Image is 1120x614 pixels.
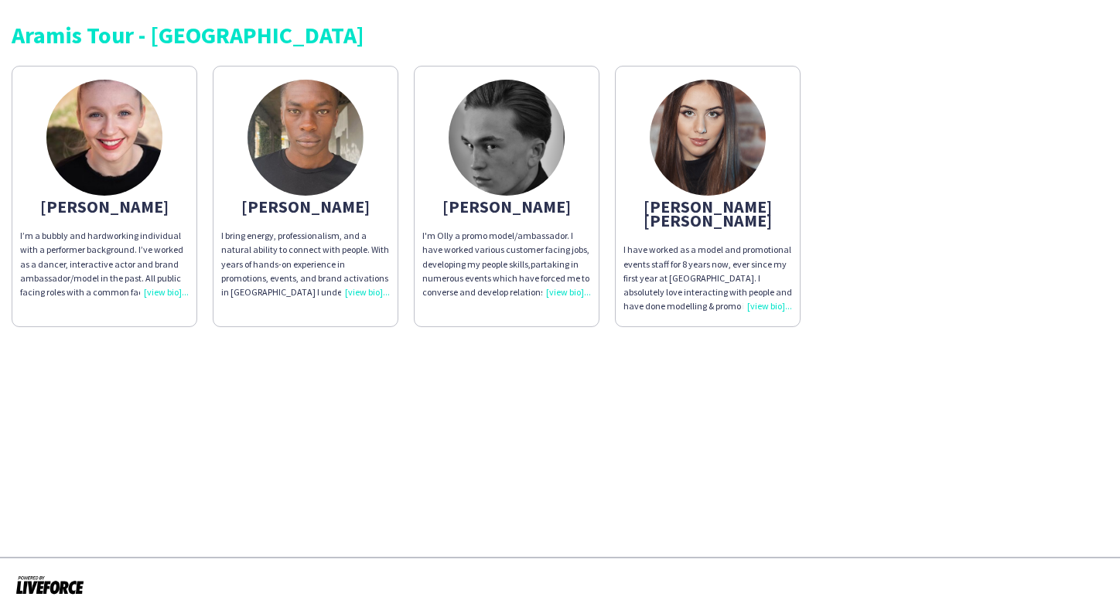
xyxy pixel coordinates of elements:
div: [PERSON_NAME] [422,200,591,213]
span: I'm Olly a promo model/ambassador. I have worked various customer facing jobs, developing my peop... [422,230,589,269]
img: Powered by Liveforce [15,574,84,595]
img: thumb-4ebc7cd9-081c-42dd-9054-b35186c7e74e.png [449,80,565,196]
div: [PERSON_NAME] [20,200,189,213]
img: thumb-c2408779-3365-4bb4-909e-484b85cd9899.jpg [650,80,766,196]
img: thumb-84030260-8f12-4428-af78-ca08fcfd86fa.jpg [248,80,364,196]
img: thumb-65a59a8278931.jpg [46,80,162,196]
div: [PERSON_NAME] [221,200,390,213]
span: I’m a bubbly and hardworking individual with a performer background. I’ve worked as a dancer, int... [20,230,183,326]
span: I bring energy, professionalism, and a natural ability to connect with people. With years of hand... [221,230,389,396]
div: Aramis Tour - [GEOGRAPHIC_DATA] [12,23,1108,46]
div: [PERSON_NAME] [PERSON_NAME] [623,200,792,227]
span: I have worked as a model and promotional events staff for 8 years now, ever since my first year a... [623,244,792,424]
